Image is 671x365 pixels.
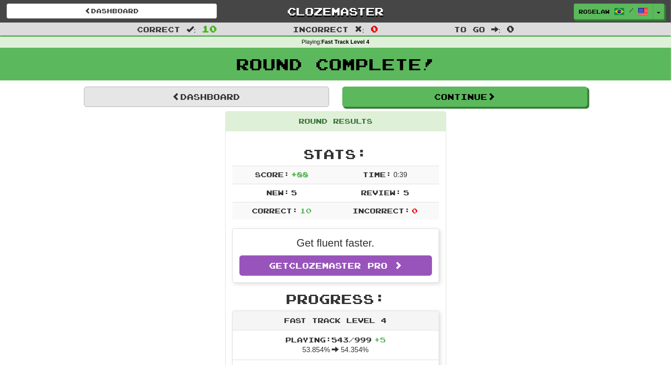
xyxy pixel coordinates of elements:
a: Dashboard [84,87,329,107]
span: 0 : 39 [394,171,407,179]
li: 53.854% 54.354% [233,331,439,361]
span: 0 [371,23,378,34]
p: Get fluent faster. [239,236,432,251]
h2: Stats: [232,147,439,161]
span: Correct [137,25,180,34]
span: Time: [363,170,391,179]
span: 10 [300,206,311,215]
span: : [355,26,364,33]
span: 0 [507,23,514,34]
div: Fast Track Level 4 [233,311,439,331]
span: / [629,7,633,13]
span: + 88 [291,170,308,179]
h2: Progress: [232,292,439,306]
strong: Fast Track Level 4 [322,39,370,45]
h1: Round Complete! [3,55,668,73]
button: Continue [342,87,588,107]
a: Dashboard [7,4,217,19]
span: : [491,26,501,33]
span: Score: [255,170,289,179]
span: Correct: [252,206,298,215]
span: To go [454,25,485,34]
span: 0 [412,206,417,215]
a: Clozemaster [230,4,440,19]
span: 5 [291,188,297,197]
span: Review: [361,188,401,197]
span: 10 [202,23,217,34]
span: roselaw [579,8,610,15]
a: GetClozemaster Pro [239,255,432,276]
span: + 5 [374,335,386,344]
span: New: [266,188,289,197]
span: Clozemaster Pro [289,261,387,270]
span: Incorrect: [353,206,410,215]
span: Incorrect [293,25,349,34]
span: 5 [403,188,409,197]
div: Round Results [226,112,446,131]
a: roselaw / [574,4,653,19]
span: : [186,26,196,33]
span: Playing: 543 / 999 [285,335,386,344]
